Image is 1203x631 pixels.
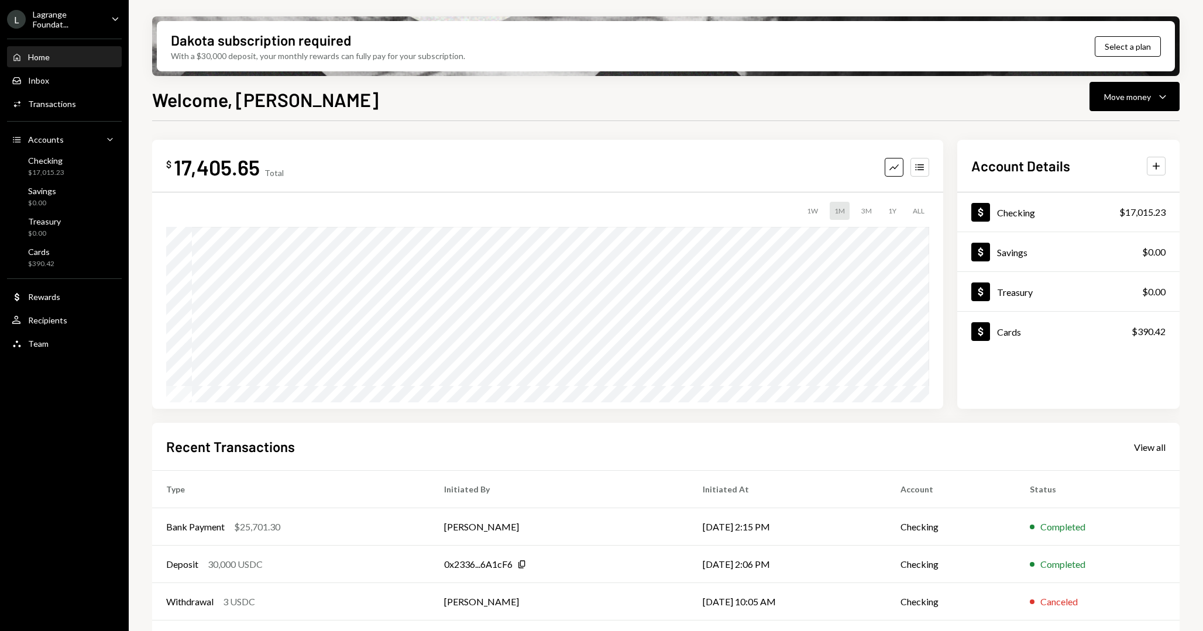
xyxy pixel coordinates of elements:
[28,198,56,208] div: $0.00
[997,247,1027,258] div: Savings
[444,557,513,571] div: 0x2336...6A1cF6
[7,93,122,114] a: Transactions
[1132,325,1166,339] div: $390.42
[908,202,929,220] div: ALL
[166,557,198,571] div: Deposit
[886,471,1016,508] th: Account
[28,99,76,109] div: Transactions
[28,216,61,226] div: Treasury
[208,557,263,571] div: 30,000 USDC
[957,232,1180,271] a: Savings$0.00
[957,272,1180,311] a: Treasury$0.00
[33,9,102,29] div: Lagrange Foundat...
[802,202,823,220] div: 1W
[28,259,54,269] div: $390.42
[7,129,122,150] a: Accounts
[689,583,886,620] td: [DATE] 10:05 AM
[1142,285,1166,299] div: $0.00
[1040,520,1085,534] div: Completed
[857,202,877,220] div: 3M
[28,339,49,349] div: Team
[886,508,1016,546] td: Checking
[264,168,284,178] div: Total
[152,471,430,508] th: Type
[1040,595,1078,609] div: Canceled
[166,158,171,170] div: $
[1040,557,1085,571] div: Completed
[689,546,886,583] td: [DATE] 2:06 PM
[7,70,122,91] a: Inbox
[957,312,1180,351] a: Cards$390.42
[689,471,886,508] th: Initiated At
[28,229,61,239] div: $0.00
[884,202,901,220] div: 1Y
[171,30,351,50] div: Dakota subscription required
[957,192,1180,232] a: Checking$17,015.23
[166,437,295,456] h2: Recent Transactions
[7,309,122,330] a: Recipients
[223,595,255,609] div: 3 USDC
[1104,91,1151,103] div: Move money
[1089,82,1180,111] button: Move money
[174,154,260,180] div: 17,405.65
[886,583,1016,620] td: Checking
[28,156,64,165] div: Checking
[166,520,225,534] div: Bank Payment
[430,508,689,546] td: [PERSON_NAME]
[28,52,50,62] div: Home
[7,46,122,67] a: Home
[7,286,122,307] a: Rewards
[430,583,689,620] td: [PERSON_NAME]
[28,186,56,196] div: Savings
[7,213,122,241] a: Treasury$0.00
[689,508,886,546] td: [DATE] 2:15 PM
[1016,471,1180,508] th: Status
[234,520,280,534] div: $25,701.30
[971,156,1070,175] h2: Account Details
[28,292,60,302] div: Rewards
[1095,36,1161,57] button: Select a plan
[7,182,122,211] a: Savings$0.00
[28,135,64,144] div: Accounts
[1119,205,1166,219] div: $17,015.23
[886,546,1016,583] td: Checking
[830,202,850,220] div: 1M
[1142,245,1166,259] div: $0.00
[7,10,26,29] div: L
[166,595,214,609] div: Withdrawal
[997,207,1035,218] div: Checking
[997,326,1021,337] div: Cards
[7,333,122,354] a: Team
[171,50,465,62] div: With a $30,000 deposit, your monthly rewards can fully pay for your subscription.
[430,471,689,508] th: Initiated By
[28,315,67,325] div: Recipients
[7,243,122,271] a: Cards$390.42
[28,75,49,85] div: Inbox
[7,152,122,180] a: Checking$17,015.23
[1134,442,1166,453] div: View all
[28,168,64,178] div: $17,015.23
[152,88,379,111] h1: Welcome, [PERSON_NAME]
[997,287,1033,298] div: Treasury
[28,247,54,257] div: Cards
[1134,440,1166,453] a: View all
